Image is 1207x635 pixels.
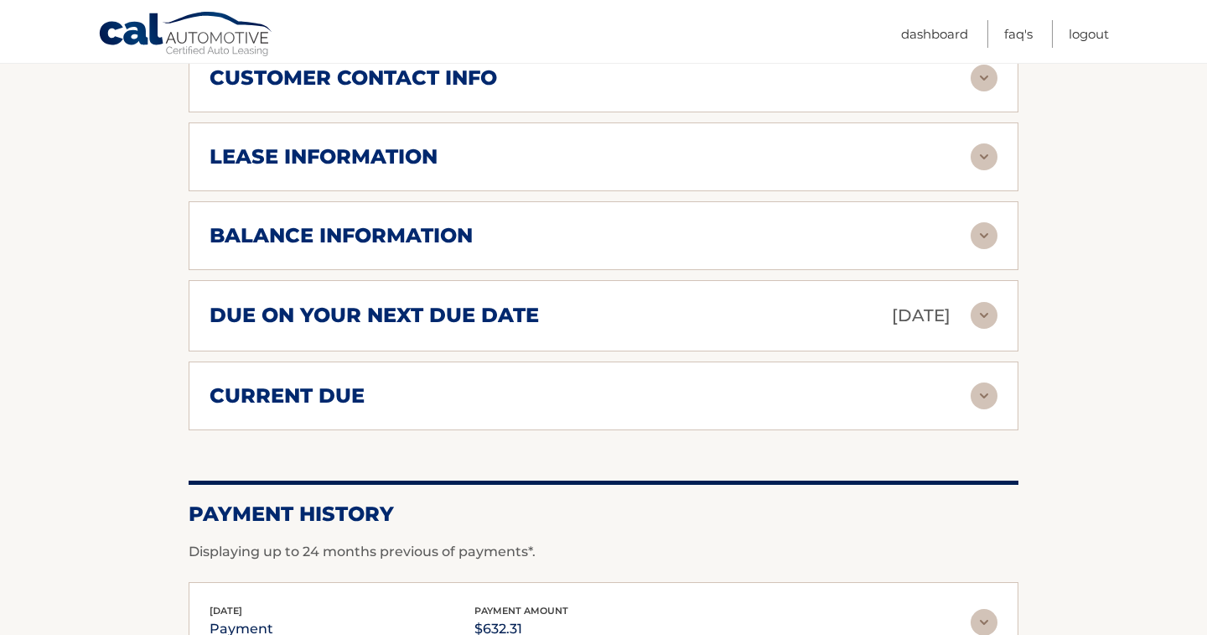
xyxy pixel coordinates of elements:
[210,383,365,409] h2: current due
[901,20,968,48] a: Dashboard
[971,222,997,249] img: accordion-rest.svg
[892,301,951,331] p: [DATE]
[474,605,568,617] span: payment amount
[210,303,539,328] h2: due on your next due date
[210,144,438,169] h2: lease information
[971,143,997,170] img: accordion-rest.svg
[971,302,997,329] img: accordion-rest.svg
[1069,20,1109,48] a: Logout
[189,542,1018,562] p: Displaying up to 24 months previous of payments*.
[1004,20,1033,48] a: FAQ's
[971,65,997,91] img: accordion-rest.svg
[98,11,274,60] a: Cal Automotive
[210,65,497,91] h2: customer contact info
[210,605,242,617] span: [DATE]
[189,502,1018,527] h2: Payment History
[210,223,473,248] h2: balance information
[971,383,997,409] img: accordion-rest.svg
